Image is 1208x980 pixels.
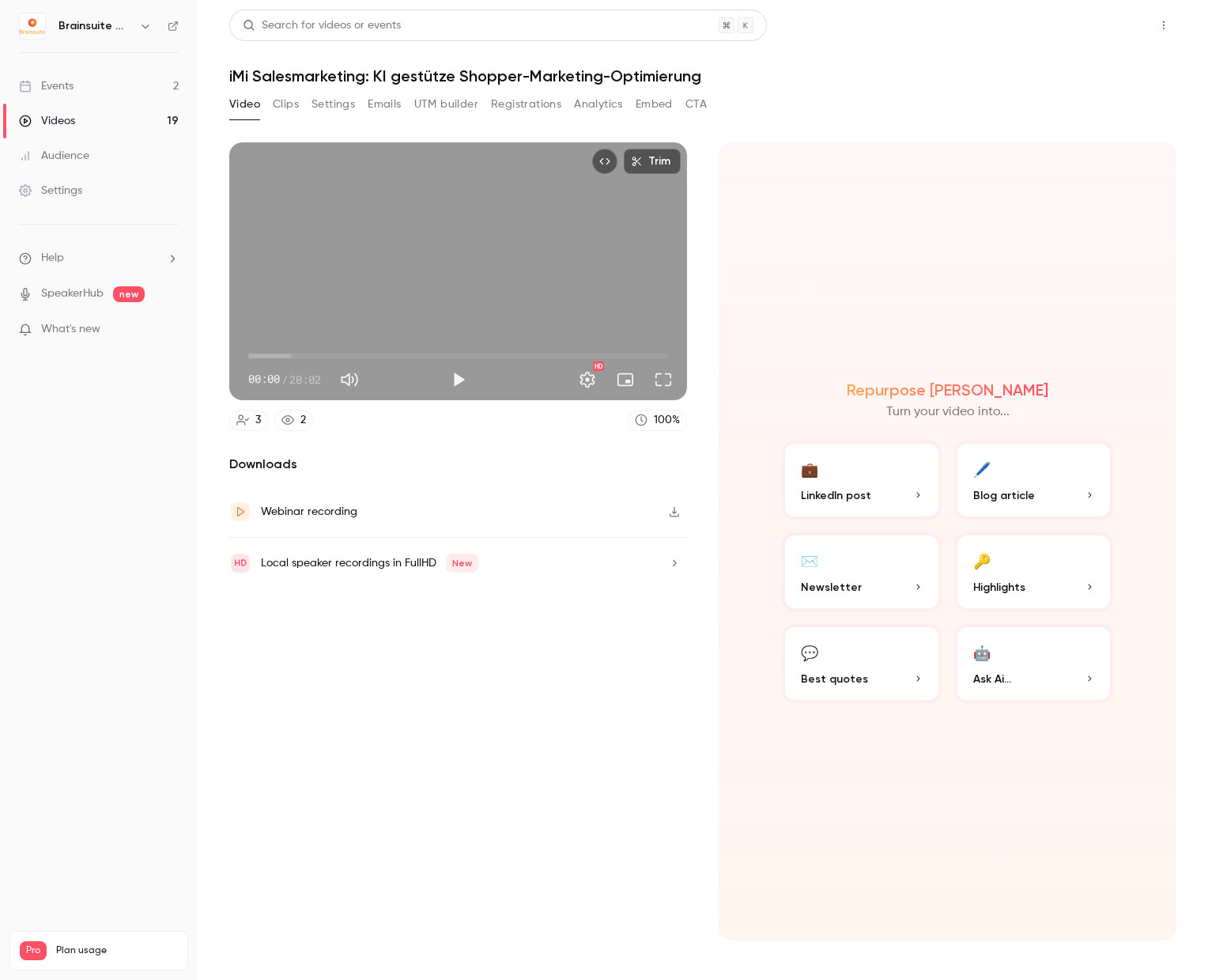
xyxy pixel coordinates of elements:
button: Turn on miniplayer [610,364,641,395]
div: 🤖 [973,640,991,664]
button: 💼LinkedIn post [782,441,942,520]
button: Embed video [592,149,617,174]
button: Trim [624,149,681,174]
div: Settings [19,183,82,199]
iframe: Noticeable Trigger [160,323,179,337]
div: Videos [19,113,75,129]
span: 20:02 [289,371,321,388]
img: Brainsuite Webinars [20,13,45,39]
div: ✉️ [801,548,818,573]
span: Help [41,250,64,267]
h2: Repurpose [PERSON_NAME] [847,380,1048,399]
span: 00:00 [248,371,280,388]
h2: Downloads [229,455,687,474]
div: 💼 [801,456,818,481]
button: Analytics [574,92,623,117]
span: Pro [20,941,47,960]
div: Webinar recording [261,502,357,521]
button: Settings [572,364,603,395]
li: help-dropdown-opener [19,250,179,267]
a: SpeakerHub [41,286,104,302]
div: HD [593,361,604,371]
div: 2 [300,412,306,429]
button: Top Bar Actions [1151,13,1176,38]
button: CTA [685,92,707,117]
button: 🖊️Blog article [954,441,1114,520]
div: Audience [19,148,89,164]
div: 100 % [654,412,680,429]
button: UTM builder [414,92,478,117]
button: Mute [334,364,365,395]
a: 2 [274,410,313,431]
button: Video [229,92,260,117]
button: Settings [311,92,355,117]
div: 💬 [801,640,818,664]
span: Best quotes [801,671,868,687]
button: 💬Best quotes [782,624,942,703]
p: Turn your video into... [886,403,1010,422]
a: 100% [628,410,687,431]
div: Local speaker recordings in FullHD [261,554,478,573]
span: New [446,554,478,573]
button: 🔑Highlights [954,532,1114,611]
div: 00:00 [248,371,321,388]
span: Newsletter [801,579,862,596]
button: Full screen [647,364,679,395]
button: Share [1076,9,1138,41]
span: What's new [41,321,100,338]
a: 3 [229,410,268,431]
button: 🤖Ask Ai... [954,624,1114,703]
span: Blog article [973,487,1035,504]
div: 🔑 [973,548,991,573]
button: Clips [273,92,299,117]
button: Emails [368,92,401,117]
h6: Brainsuite Webinars [59,18,133,34]
div: Search for videos or events [243,17,401,34]
span: Ask Ai... [973,671,1011,687]
span: Highlights [973,579,1025,596]
button: Registrations [491,92,561,117]
span: LinkedIn post [801,487,871,504]
div: 3 [255,412,261,429]
span: new [113,286,145,302]
button: Embed [636,92,673,117]
div: Events [19,78,74,94]
button: Play [443,364,474,395]
span: Plan usage [56,944,178,957]
button: ✉️Newsletter [782,532,942,611]
h1: iMi Salesmarketing: KI gestütze Shopper-Marketing-Optimierung [229,66,1176,85]
div: 🖊️ [973,456,991,481]
span: / [281,371,288,388]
